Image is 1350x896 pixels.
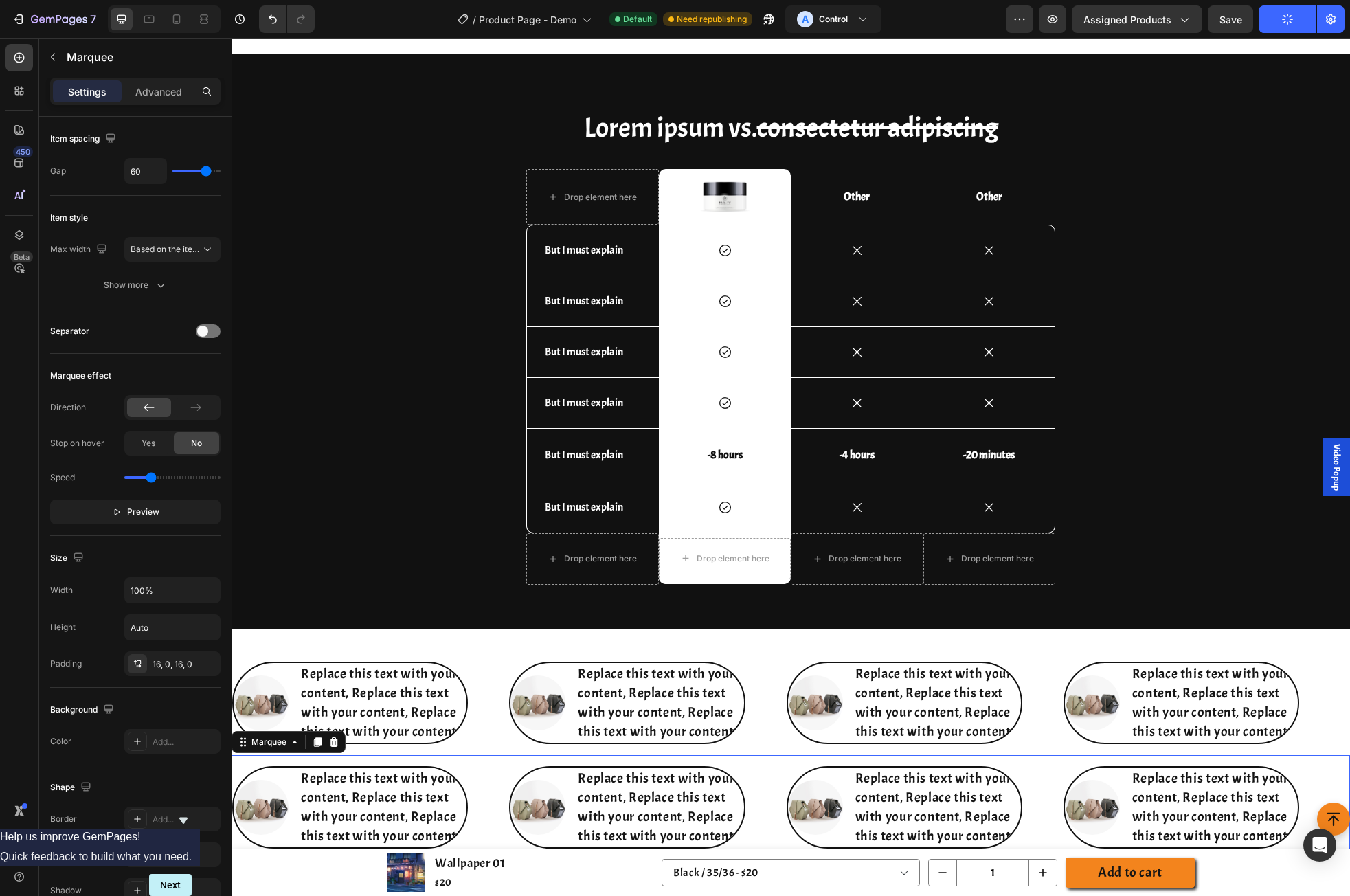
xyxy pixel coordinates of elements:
[833,741,888,796] img: image_demo.jpg
[313,205,409,219] p: But I must explain
[135,85,182,99] p: Advanced
[10,251,33,262] div: Beta
[313,357,409,372] p: But I must explain
[153,736,217,748] div: Add...
[597,515,670,526] div: Drop element here
[13,146,33,157] div: 450
[50,471,75,484] div: Speed
[623,13,652,25] span: Default
[127,505,159,519] span: Preview
[1083,12,1171,27] span: Assigned Products
[232,38,1350,896] iframe: Design area
[279,637,334,692] img: image_demo.jpg
[1219,14,1242,25] span: Save
[901,626,1065,703] p: Replace this text with your content, Replace this text with your content, Replace this text with ...
[1072,5,1202,33] button: Assigned Products
[333,153,405,164] div: Drop element here
[313,306,409,321] p: But I must explain
[50,584,73,596] div: Width
[692,339,823,390] div: Background Image
[124,237,221,262] button: Based on the item count
[725,821,798,847] input: quantity
[429,410,558,424] p: -8 hours
[730,515,802,526] div: Drop element here
[17,697,58,710] div: Marquee
[50,325,89,337] div: Separator
[202,836,275,854] div: $20
[50,621,76,634] div: Height
[313,410,409,424] p: But I must explain
[333,515,405,526] div: Drop element here
[259,5,315,33] div: Undo/Redo
[564,410,686,424] p: -4 hours
[125,615,220,640] input: Auto
[90,11,96,27] p: 7
[2,741,57,796] img: image_demo.jpg
[50,130,119,148] div: Item spacing
[104,278,168,292] div: Show more
[50,240,110,259] div: Max width
[50,165,66,177] div: Gap
[624,626,788,703] p: Replace this text with your content, Replace this text with your content, Replace this text with ...
[834,819,963,849] button: Add to cart
[69,730,234,807] p: Replace this text with your content, Replace this text with your content, Replace this text with ...
[50,212,88,224] div: Item style
[125,159,166,183] input: Auto
[1303,829,1336,862] div: Open Intercom Messenger
[469,135,518,181] img: gempages_432750572815254551-ed277097-1547-4c82-9ab3-bfc670e67ef5.png
[50,370,111,382] div: Marquee effect
[692,390,823,443] div: Background Image
[125,578,220,603] input: Auto
[50,273,221,298] button: Show more
[5,5,102,33] button: 7
[50,401,86,414] div: Direction
[50,500,221,524] button: Preview
[1098,405,1112,452] span: Video Popup
[798,821,825,847] button: increment
[149,874,192,896] button: Next question
[692,289,823,339] div: Background Image
[1208,5,1253,33] button: Save
[50,701,117,719] div: Background
[295,70,824,109] h2: Lorem ipsum vs.
[624,730,788,807] p: Replace this text with your content, Replace this text with your content, Replace this text with ...
[866,825,931,844] div: Add to cart
[802,12,809,26] p: A
[67,49,215,65] p: Marquee
[833,637,888,692] img: image_demo.jpg
[901,730,1065,807] p: Replace this text with your content, Replace this text with your content, Replace this text with ...
[346,730,510,807] p: Replace this text with your content, Replace this text with your content, Replace this text with ...
[697,410,818,424] p: -20 minutes
[692,187,823,237] div: Background Image
[465,515,538,526] div: Drop element here
[50,735,71,748] div: Color
[473,12,476,27] span: /
[479,12,576,27] span: Product Page - Demo
[346,626,510,703] p: Replace this text with your content, Replace this text with your content, Replace this text with ...
[692,238,823,288] div: Background Image
[202,814,275,836] h1: Wallpaper 01
[677,13,747,25] span: Need republishing
[50,658,82,670] div: Padding
[556,637,611,692] img: image_demo.jpg
[153,658,217,671] div: 16, 0, 16, 0
[50,779,94,797] div: Shape
[526,72,767,107] s: consectetur adipiscing
[175,812,192,829] button: Hide survey
[697,821,725,847] button: decrement
[2,637,57,692] img: image_demo.jpg
[693,151,823,166] p: Other
[279,741,334,796] img: image_demo.jpg
[69,626,234,703] p: Replace this text with your content, Replace this text with your content, Replace this text with ...
[819,12,848,26] h3: Control
[561,151,690,166] p: Other
[50,437,104,449] div: Stop on hover
[313,462,409,476] p: But I must explain
[191,437,202,449] span: No
[313,256,409,270] p: But I must explain
[785,5,881,33] button: AControl
[50,549,87,568] div: Size
[68,85,106,99] p: Settings
[142,437,155,449] span: Yes
[131,244,224,254] span: Based on the item count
